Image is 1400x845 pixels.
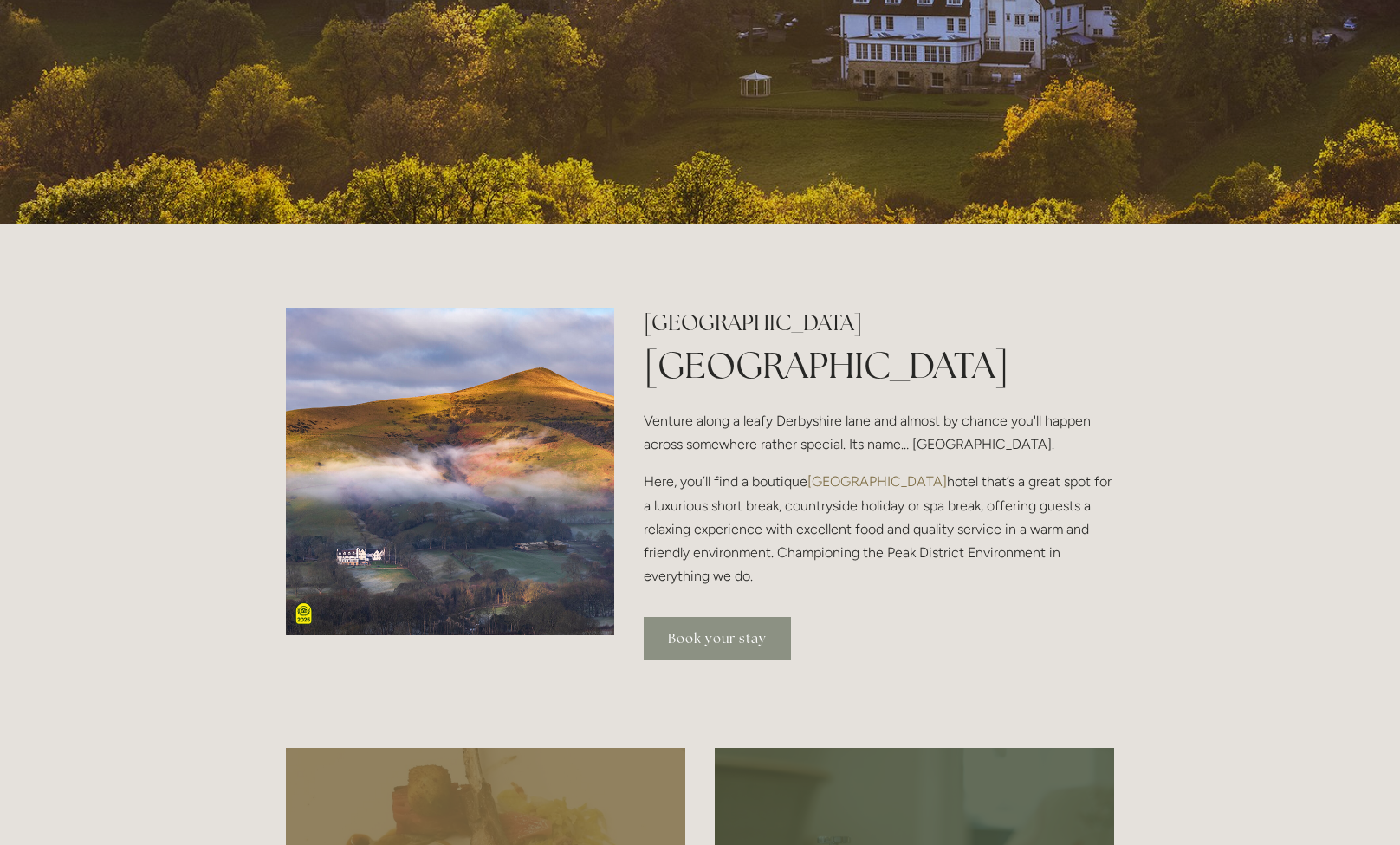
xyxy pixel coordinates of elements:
a: Book your stay [644,617,791,660]
a: [GEOGRAPHIC_DATA] [807,473,947,490]
h2: [GEOGRAPHIC_DATA] [644,308,1114,338]
h1: [GEOGRAPHIC_DATA] [644,340,1114,391]
p: Here, you’ll find a boutique hotel that’s a great spot for a luxurious short break, countryside h... [644,470,1114,588]
p: Venture along a leafy Derbyshire lane and almost by chance you'll happen across somewhere rather ... [644,409,1114,456]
